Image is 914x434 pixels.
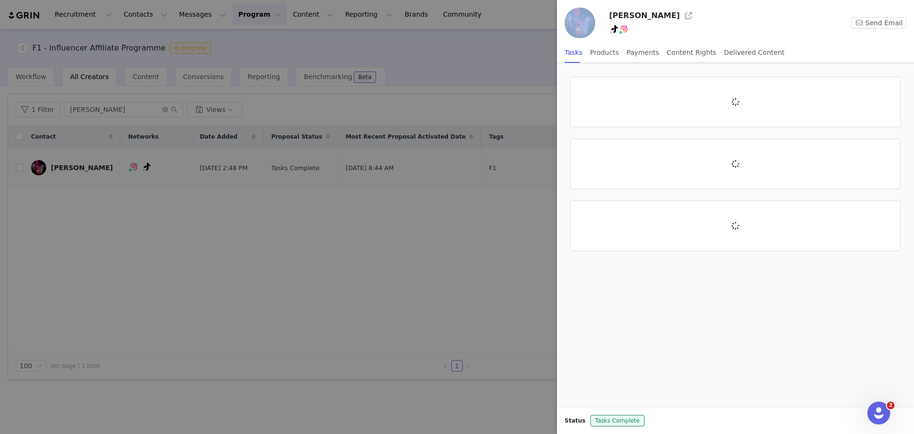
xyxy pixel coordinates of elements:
[724,42,785,63] div: Delivered Content
[620,25,628,33] img: instagram.svg
[626,42,659,63] div: Payments
[887,402,894,409] span: 2
[867,402,890,424] iframe: Intercom live chat
[570,77,901,127] article: Active
[565,42,583,63] div: Tasks
[570,201,901,251] article: Declined
[851,17,906,29] button: Send Email
[609,10,680,21] h3: [PERSON_NAME]
[667,42,716,63] div: Content Rights
[565,8,595,38] img: 355682fb-274f-4087-be43-c26a4cfddeb7.jpg
[565,416,586,425] span: Status
[590,415,645,426] span: Tasks Complete
[570,139,901,189] article: In Review
[590,42,619,63] div: Products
